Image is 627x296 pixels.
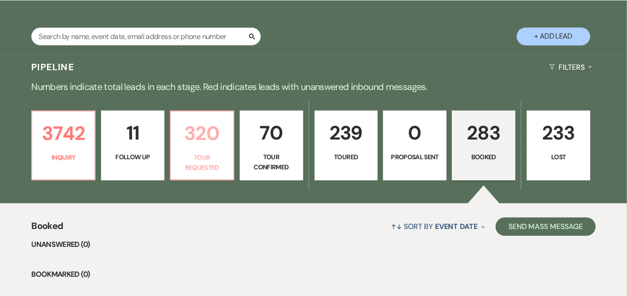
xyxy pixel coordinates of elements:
[517,28,590,45] button: + Add Lead
[31,61,74,73] h3: Pipeline
[240,111,303,180] a: 70Tour Confirmed
[176,152,228,173] p: Tour Requested
[38,118,89,149] p: 3742
[101,111,164,180] a: 11Follow Up
[38,152,89,162] p: Inquiry
[533,117,584,148] p: 233
[383,111,446,180] a: 0Proposal Sent
[31,219,63,239] span: Booked
[31,111,96,180] a: 3742Inquiry
[246,152,297,173] p: Tour Confirmed
[31,28,261,45] input: Search by name, event date, email address or phone number
[176,118,228,149] p: 320
[107,152,158,162] p: Follow Up
[458,117,509,148] p: 283
[315,111,378,180] a: 239Toured
[435,222,478,231] span: Event Date
[31,268,596,280] li: Bookmarked (0)
[389,117,441,148] p: 0
[107,117,158,148] p: 11
[496,218,596,236] button: Send Mass Message
[458,152,509,162] p: Booked
[246,117,297,148] p: 70
[527,111,590,180] a: 233Lost
[31,239,596,251] li: Unanswered (0)
[321,117,372,148] p: 239
[388,214,489,239] button: Sort By Event Date
[170,111,234,180] a: 320Tour Requested
[321,152,372,162] p: Toured
[533,152,584,162] p: Lost
[389,152,441,162] p: Proposal Sent
[452,111,515,180] a: 283Booked
[391,222,402,231] span: ↑↓
[546,55,596,79] button: Filters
